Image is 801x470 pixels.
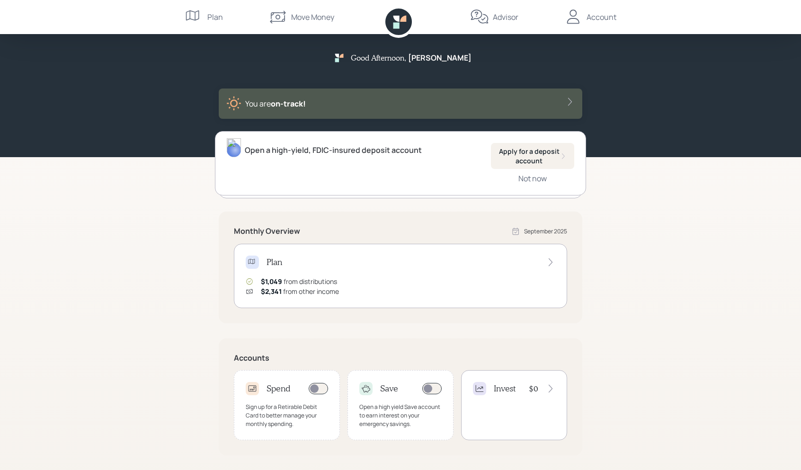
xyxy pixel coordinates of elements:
h5: Accounts [234,354,567,363]
h5: [PERSON_NAME] [408,53,472,62]
div: from other income [261,286,339,296]
span: $1,049 [261,277,282,286]
span: on‑track! [271,98,306,109]
h4: Save [380,383,398,394]
div: Move Money [291,11,334,23]
div: Apply for a deposit account [498,147,567,165]
h5: Monthly Overview [234,227,300,236]
div: September 2025 [524,227,567,236]
div: Advisor [493,11,518,23]
img: sunny-XHVQM73Q.digested.png [226,96,241,111]
div: You are [245,98,306,109]
div: Open a high yield Save account to earn interest on your emergency savings. [359,403,442,428]
img: aleksandra-headshot.png [227,138,241,157]
h5: Good Afternoon , [351,53,406,62]
h4: $0 [529,383,538,394]
h4: Spend [267,383,291,394]
div: Plan [207,11,223,23]
div: Open a high-yield, FDIC-insured deposit account [245,144,422,156]
h4: Invest [494,383,516,394]
span: $2,341 [261,287,282,296]
div: Account [587,11,616,23]
div: Sign up for a Retirable Debit Card to better manage your monthly spending. [246,403,328,428]
h4: Plan [267,257,282,267]
div: Not now [518,173,547,184]
div: from distributions [261,276,337,286]
button: Apply for a deposit account [491,143,574,169]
